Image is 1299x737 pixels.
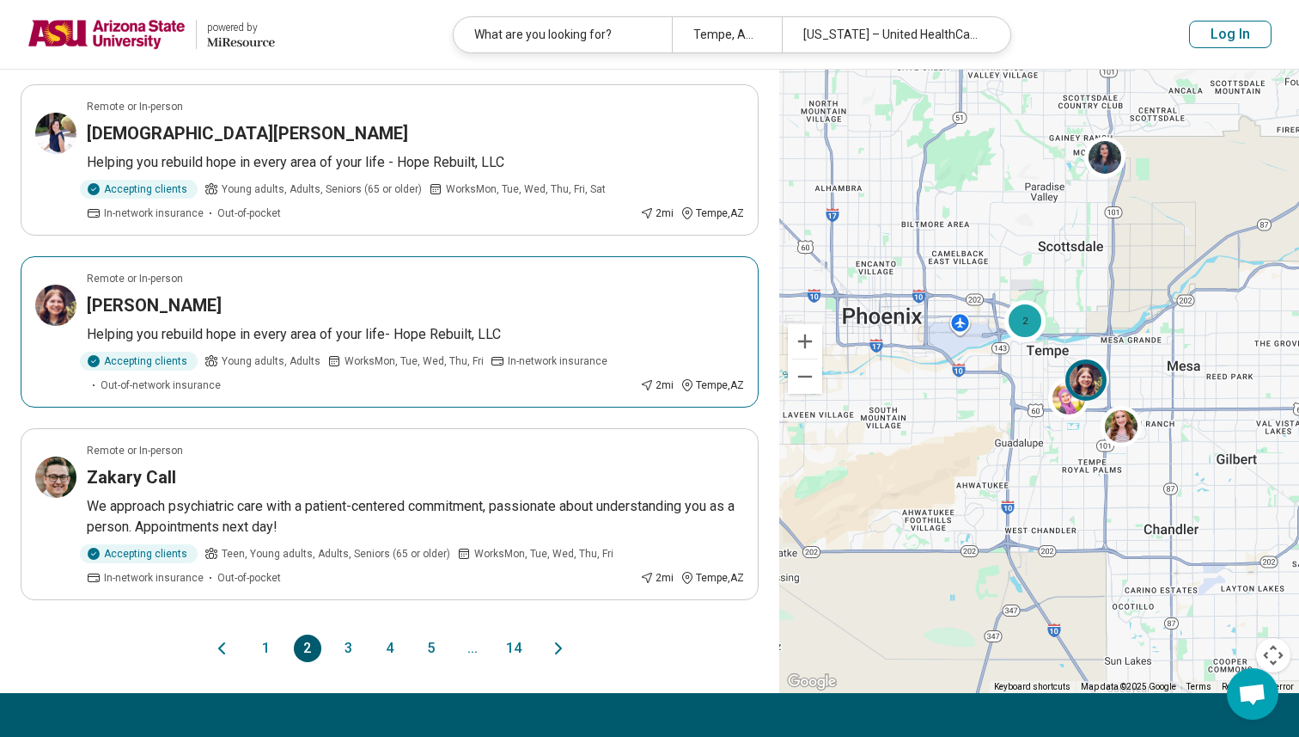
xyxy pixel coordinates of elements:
span: In-network insurance [508,353,607,369]
div: Tempe, AZ 85281 [672,17,781,52]
button: Zoom out [788,359,822,394]
a: Report a map error [1222,682,1294,691]
div: Accepting clients [80,180,198,199]
button: Map camera controls [1256,638,1290,673]
button: 5 [418,635,445,662]
div: Tempe , AZ [680,206,744,221]
span: Out-of-pocket [217,206,281,221]
div: 2 mi [640,206,674,221]
button: 3 [335,635,363,662]
span: In-network insurance [104,206,204,221]
div: 2 mi [640,570,674,586]
span: Out-of-pocket [217,570,281,586]
span: Teen, Young adults, Adults, Seniors (65 or older) [222,546,450,562]
div: powered by [207,20,275,35]
span: Map data ©2025 Google [1081,682,1176,691]
div: Accepting clients [80,544,198,563]
p: Helping you rebuild hope in every area of your life - Hope Rebuilt, LLC [87,152,744,173]
img: Google [784,671,840,693]
div: Open chat [1227,668,1278,720]
a: Arizona State Universitypowered by [27,14,275,55]
a: Terms (opens in new tab) [1186,682,1211,691]
h3: Zakary Call [87,465,176,489]
div: Accepting clients [80,352,198,371]
div: [US_STATE] – United HealthCare Student Resources [782,17,1000,52]
div: What are you looking for? [454,17,672,52]
img: Arizona State University [27,14,186,55]
span: In-network insurance [104,570,204,586]
button: Next page [548,635,569,662]
button: Zoom in [788,324,822,359]
h3: [PERSON_NAME] [87,293,222,317]
button: 2 [294,635,321,662]
button: Previous page [211,635,232,662]
button: 4 [376,635,404,662]
p: Remote or In-person [87,271,183,286]
h3: [DEMOGRAPHIC_DATA][PERSON_NAME] [87,121,408,145]
span: ... [459,635,486,662]
button: 14 [500,635,528,662]
span: Works Mon, Tue, Wed, Thu, Fri [345,353,484,369]
span: Works Mon, Tue, Wed, Thu, Fri [474,546,613,562]
div: 2 mi [640,378,674,393]
p: Remote or In-person [87,443,183,458]
button: Keyboard shortcuts [994,681,1070,693]
span: Out-of-network insurance [101,378,221,393]
div: 2 [1004,299,1046,341]
span: Young adults, Adults [222,353,320,369]
p: Remote or In-person [87,99,183,114]
span: Works Mon, Tue, Wed, Thu, Fri, Sat [446,181,606,197]
p: Helping you rebuild hope in every area of your life- Hope Rebuilt, LLC [87,324,744,345]
button: 1 [253,635,280,662]
button: Log In [1189,21,1272,48]
p: We approach psychiatric care with a patient-centered commitment, passionate about understanding y... [87,496,744,537]
span: Young adults, Adults, Seniors (65 or older) [222,181,422,197]
div: Tempe , AZ [680,570,744,586]
div: Tempe , AZ [680,378,744,393]
a: Open this area in Google Maps (opens a new window) [784,671,840,693]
